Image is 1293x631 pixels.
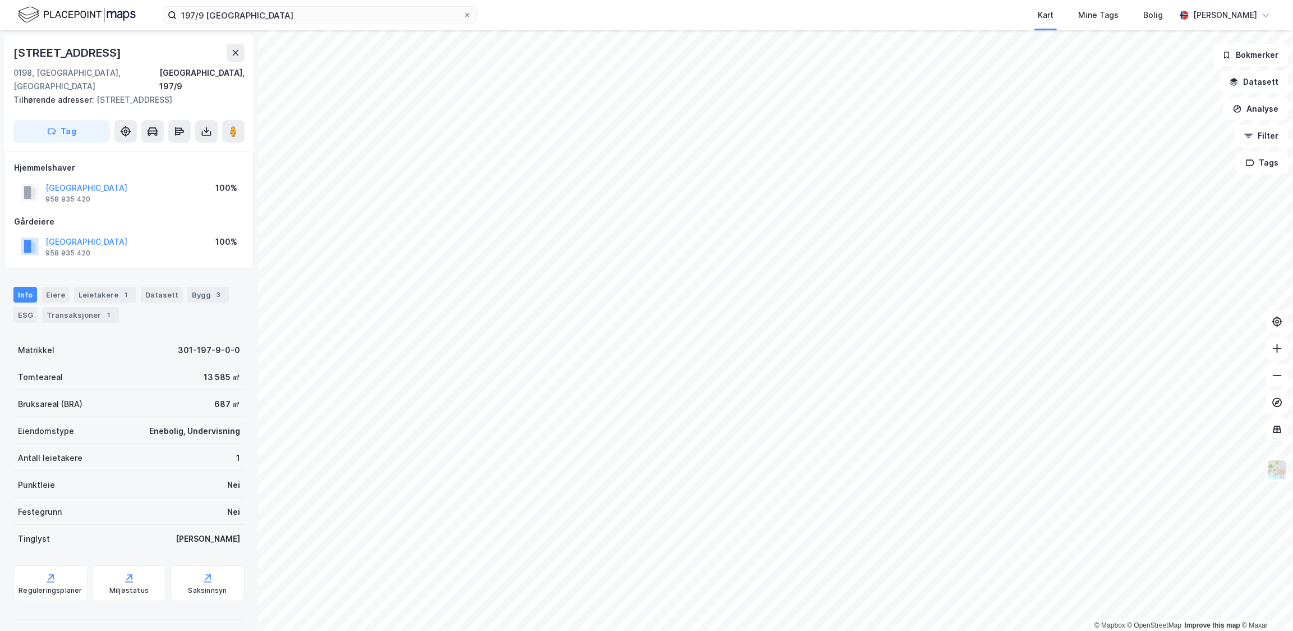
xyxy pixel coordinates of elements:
[13,44,123,62] div: [STREET_ADDRESS]
[204,371,240,384] div: 13 585 ㎡
[18,505,62,519] div: Festegrunn
[18,451,82,465] div: Antall leietakere
[74,287,136,303] div: Leietakere
[1213,44,1289,66] button: Bokmerker
[1185,621,1240,629] a: Improve this map
[213,289,224,300] div: 3
[1235,125,1289,147] button: Filter
[188,586,227,595] div: Saksinnsyn
[121,289,132,300] div: 1
[1038,8,1053,22] div: Kart
[14,215,244,228] div: Gårdeiere
[176,532,240,546] div: [PERSON_NAME]
[45,195,90,204] div: 958 935 420
[13,95,96,104] span: Tilhørende adresser:
[1237,577,1293,631] div: Kontrollprogram for chat
[13,307,38,323] div: ESG
[215,235,237,249] div: 100%
[19,586,82,595] div: Reguleringsplaner
[1220,71,1289,93] button: Datasett
[1223,98,1289,120] button: Analyse
[18,478,55,492] div: Punktleie
[14,161,244,175] div: Hjemmelshaver
[18,5,136,25] img: logo.f888ab2527a4732fd821a326f86c7f29.svg
[42,287,70,303] div: Eiere
[13,66,159,93] div: 0198, [GEOGRAPHIC_DATA], [GEOGRAPHIC_DATA]
[109,586,149,595] div: Miljøstatus
[227,505,240,519] div: Nei
[1143,8,1163,22] div: Bolig
[1236,152,1289,174] button: Tags
[215,181,237,195] div: 100%
[18,424,74,438] div: Eiendomstype
[13,93,236,107] div: [STREET_ADDRESS]
[18,344,54,357] div: Matrikkel
[141,287,183,303] div: Datasett
[227,478,240,492] div: Nei
[187,287,229,303] div: Bygg
[18,371,63,384] div: Tomteareal
[1094,621,1125,629] a: Mapbox
[214,397,240,411] div: 687 ㎡
[18,532,50,546] div: Tinglyst
[1078,8,1119,22] div: Mine Tags
[1193,8,1257,22] div: [PERSON_NAME]
[45,249,90,258] div: 958 935 420
[159,66,245,93] div: [GEOGRAPHIC_DATA], 197/9
[42,307,119,323] div: Transaksjoner
[1267,459,1288,481] img: Z
[177,7,463,24] input: Søk på adresse, matrikkel, gårdeiere, leietakere eller personer
[1237,577,1293,631] iframe: Chat Widget
[13,120,110,143] button: Tag
[236,451,240,465] div: 1
[103,309,114,321] div: 1
[178,344,240,357] div: 301-197-9-0-0
[1128,621,1182,629] a: OpenStreetMap
[149,424,240,438] div: Enebolig, Undervisning
[13,287,37,303] div: Info
[18,397,82,411] div: Bruksareal (BRA)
